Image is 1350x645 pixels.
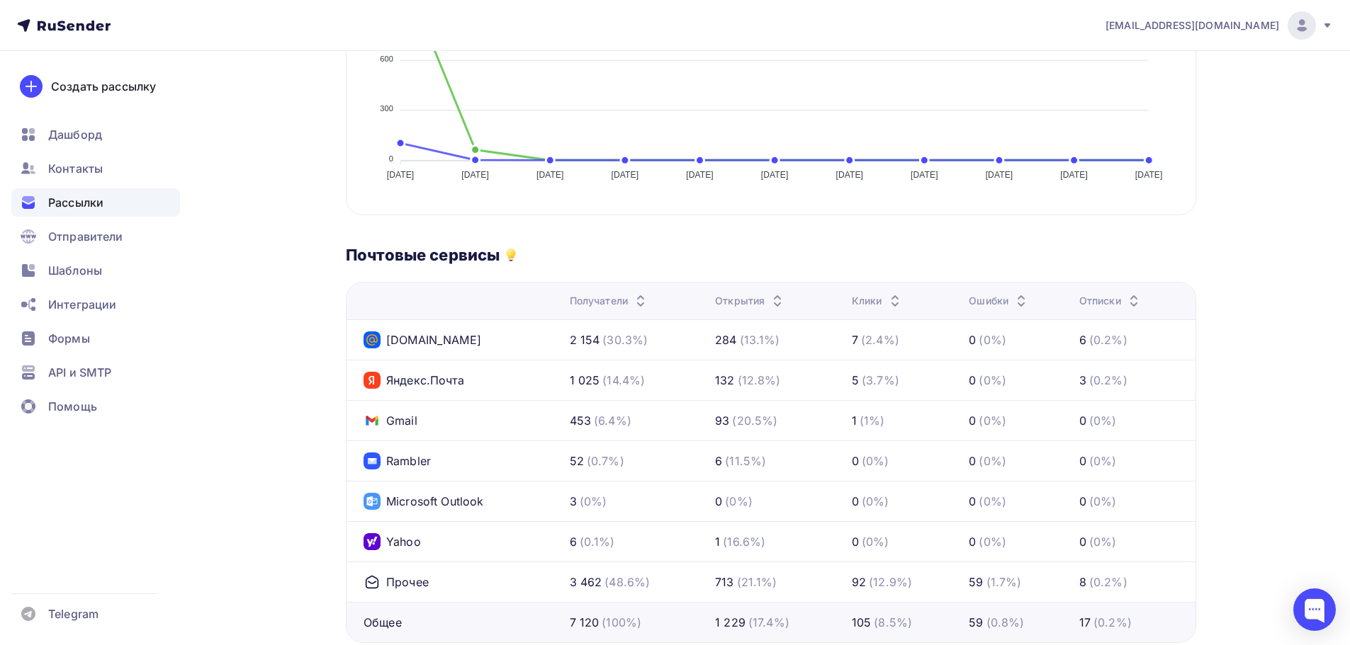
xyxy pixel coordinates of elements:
span: Контакты [48,160,103,177]
div: (1.7%) [986,573,1022,590]
div: 59 [969,573,983,590]
div: 8 [1079,573,1086,590]
tspan: [DATE] [911,170,938,180]
div: 0 [852,493,859,510]
div: (0.7%) [587,452,624,469]
div: (0%) [979,412,1006,429]
div: Gmail [364,412,417,429]
div: Rambler [364,452,431,469]
div: 0 [1079,412,1086,429]
div: Создать рассылку [51,78,156,95]
div: 2 154 [570,331,600,348]
div: 3 [1079,372,1086,389]
div: 0 [1079,493,1086,510]
div: (0%) [979,493,1006,510]
div: Получатели [570,294,649,308]
div: 132 [715,372,734,389]
span: Шаблоны [48,262,102,279]
div: 1 229 [715,614,746,631]
div: (30.3%) [602,331,648,348]
div: (0.8%) [986,614,1025,631]
div: (12.9%) [869,573,912,590]
div: (16.6%) [723,533,765,550]
div: (0%) [979,372,1006,389]
div: (8.5%) [874,614,912,631]
span: [EMAIL_ADDRESS][DOMAIN_NAME] [1106,18,1279,33]
div: 0 [1079,452,1086,469]
div: Открытия [715,294,786,308]
div: (0%) [725,493,753,510]
div: 52 [570,452,584,469]
div: 284 [715,331,736,348]
div: (6.4%) [594,412,631,429]
div: 0 [969,493,976,510]
a: Рассылки [11,188,180,217]
div: 1 025 [570,372,600,389]
div: (0%) [862,533,889,550]
span: Telegram [48,605,99,622]
div: 0 [1079,533,1086,550]
div: (0%) [1089,533,1117,550]
div: 59 [969,614,983,631]
tspan: [DATE] [686,170,714,180]
div: [DOMAIN_NAME] [364,331,481,348]
div: (0.2%) [1089,573,1127,590]
div: 0 [969,452,976,469]
div: (0%) [1089,412,1117,429]
tspan: [DATE] [1135,170,1163,180]
div: (11.5%) [725,452,766,469]
div: 6 [1079,331,1086,348]
div: (48.6%) [604,573,650,590]
div: 17 [1079,614,1091,631]
span: Помощь [48,398,97,415]
a: Контакты [11,154,180,183]
span: Дашборд [48,126,102,143]
div: (0%) [1089,452,1117,469]
div: 1 [715,533,720,550]
tspan: 0 [389,154,393,163]
div: 0 [969,533,976,550]
div: (0.1%) [580,533,615,550]
div: Прочее [364,573,429,590]
div: Отписки [1079,294,1142,308]
div: Яндекс.Почта [364,372,464,389]
div: Microsoft Outlook [364,493,483,510]
div: 3 462 [570,573,602,590]
a: Формы [11,324,180,353]
div: (0%) [979,331,1006,348]
div: 1 [852,412,857,429]
div: 5 [852,372,859,389]
div: 105 [852,614,871,631]
div: 6 [715,452,722,469]
div: (20.5%) [732,412,777,429]
div: Yahoo [364,533,421,550]
a: [EMAIL_ADDRESS][DOMAIN_NAME] [1106,11,1333,40]
div: (0%) [979,452,1006,469]
div: (12.8%) [738,372,781,389]
div: 0 [715,493,722,510]
div: (14.4%) [602,372,645,389]
div: (0%) [862,452,889,469]
span: API и SMTP [48,364,111,381]
span: Формы [48,330,90,347]
div: (13.1%) [740,331,780,348]
a: Дашборд [11,120,180,149]
div: (100%) [602,614,641,631]
tspan: [DATE] [836,170,863,180]
div: 0 [852,452,859,469]
a: Шаблоны [11,256,180,285]
tspan: [DATE] [461,170,489,180]
div: Клики [852,294,904,308]
div: (0%) [979,533,1006,550]
a: Отправители [11,222,180,251]
div: 713 [715,573,733,590]
div: (0%) [580,493,607,510]
div: (0.2%) [1089,372,1127,389]
tspan: 600 [380,55,393,63]
div: 3 [570,493,577,510]
div: (1%) [860,412,885,429]
div: (0.2%) [1093,614,1132,631]
div: (0%) [862,493,889,510]
tspan: [DATE] [1060,170,1088,180]
div: (3.7%) [862,372,899,389]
